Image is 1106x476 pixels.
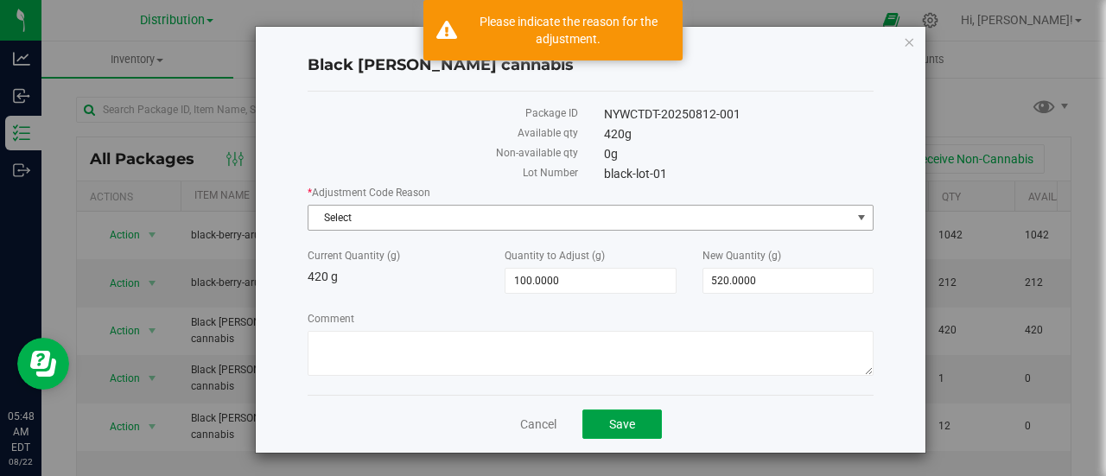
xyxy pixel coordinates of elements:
[308,145,578,161] label: Non-available qty
[308,165,578,181] label: Lot Number
[520,416,556,433] a: Cancel
[625,127,632,141] span: g
[505,248,676,263] label: Quantity to Adjust (g)
[17,338,69,390] iframe: Resource center
[308,311,874,327] label: Comment
[591,165,887,183] div: black-lot-01
[591,105,887,124] div: NYWCTDT-20250812-001
[308,54,874,77] h4: Black [PERSON_NAME] cannabis
[467,13,670,48] div: Please indicate the reason for the adjustment.
[604,147,618,161] span: 0
[505,269,675,293] input: 100.0000
[308,105,578,121] label: Package ID
[308,206,851,230] span: Select
[308,125,578,141] label: Available qty
[609,417,635,431] span: Save
[611,147,618,161] span: g
[851,206,873,230] span: select
[308,185,874,200] label: Adjustment Code Reason
[702,248,874,263] label: New Quantity (g)
[308,270,338,283] span: 420 g
[703,269,873,293] input: 520.0000
[604,127,632,141] span: 420
[582,409,662,439] button: Save
[308,248,479,263] label: Current Quantity (g)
